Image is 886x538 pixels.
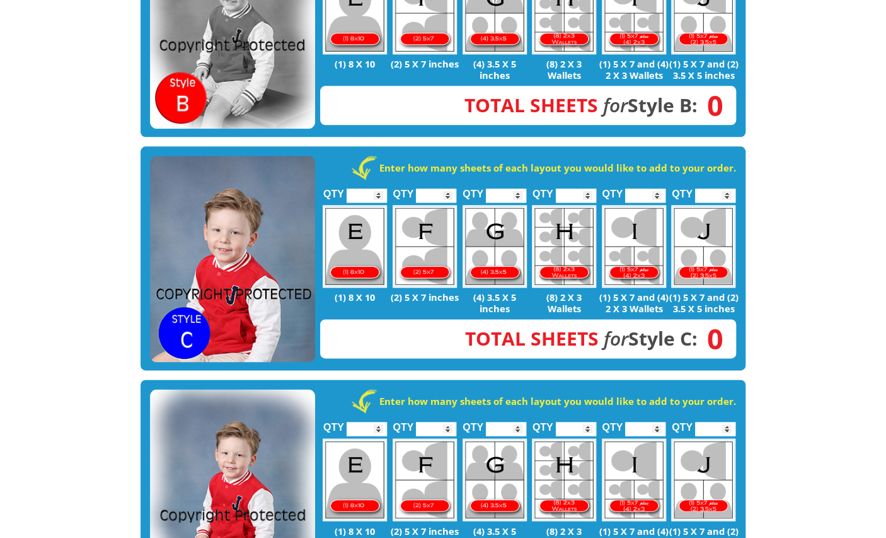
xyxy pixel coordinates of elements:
label: QTY [602,175,623,206]
em: for [603,92,628,118]
label: QTY [393,175,413,206]
img: J [671,205,735,288]
label: QTY [463,408,483,439]
p: (2) 5 X 7 inches [390,58,460,69]
img: G [463,205,527,288]
p: (1) 8 X 10 [320,525,390,536]
span: Total Sheets [464,92,598,118]
label: QTY [463,175,483,206]
p: (1) 8 X 10 [320,291,390,303]
label: QTY [602,408,623,439]
label: QTY [532,408,553,439]
label: QTY [323,175,344,206]
img: E [323,438,387,521]
strong: Style C: [465,325,698,351]
p: (1) 5 X 7 and (2) 3.5 X 5 inches [669,58,739,81]
p: (1) 5 X 7 and (4) 2 X 3 Wallets [599,58,669,81]
label: QTY [672,175,693,206]
strong: Style B: [464,92,698,118]
p: (1) 8 X 10 [320,58,390,69]
p: (8) 2 X 3 Wallets [529,58,599,81]
img: STYLE C [150,156,315,363]
p: (4) 3.5 X 5 inches [459,291,529,314]
img: E [323,205,387,288]
p: (1) 5 X 7 and (2) 3.5 X 5 inches [669,291,739,314]
img: H [532,438,596,521]
p: (8) 2 X 3 Wallets [529,291,599,314]
label: QTY [672,408,693,439]
label: QTY [532,175,553,206]
span: Total Sheets [465,325,599,351]
strong: Enter how many sheets of each layout you would like to add to your order. [379,395,736,407]
label: QTY [323,408,344,439]
label: QTY [393,408,413,439]
img: H [532,205,596,288]
img: I [602,438,666,521]
span: 0 [698,332,723,346]
img: F [393,205,457,288]
img: I [602,205,666,288]
img: F [393,438,457,521]
p: (2) 5 X 7 inches [390,291,460,303]
img: J [671,438,735,521]
p: (4) 3.5 X 5 inches [459,58,529,81]
span: 0 [698,98,723,112]
p: (2) 5 X 7 inches [390,525,460,536]
img: G [463,438,527,521]
p: (1) 5 X 7 and (4) 2 X 3 Wallets [599,291,669,314]
em: for [604,325,628,351]
strong: Enter how many sheets of each layout you would like to add to your order. [379,161,736,174]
